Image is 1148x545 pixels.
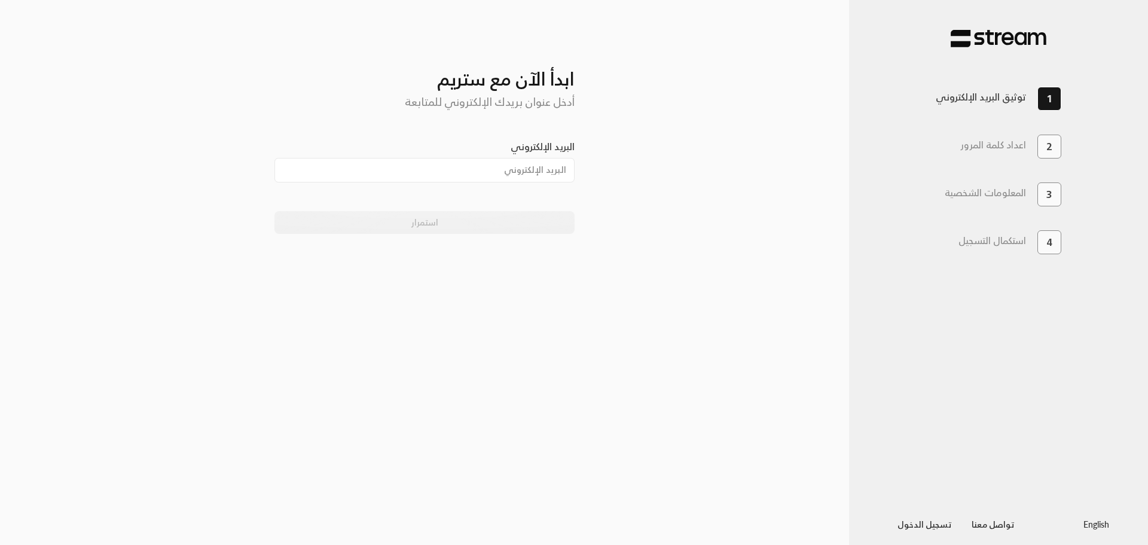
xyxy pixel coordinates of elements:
[1046,91,1052,106] span: 1
[951,29,1046,48] img: Stream Pay
[274,48,575,90] h3: ابدأ الآن مع ستريم
[1046,235,1052,249] span: 4
[274,96,575,109] h5: أدخل عنوان بريدك الإلكتروني للمتابعة
[888,513,962,535] button: تسجيل الدخول
[888,517,962,532] a: تسجيل الدخول
[960,139,1026,151] h3: اعداد كلمة المرور
[945,187,1026,199] h3: المعلومات الشخصية
[511,139,575,154] label: البريد الإلكتروني
[274,158,575,182] input: البريد الإلكتروني
[1046,139,1052,154] span: 2
[962,517,1025,532] a: تواصل معنا
[958,235,1026,246] h3: استكمال التسجيل
[1083,513,1109,535] a: English
[936,92,1026,103] h3: توثيق البريد الإلكتروني
[962,513,1025,535] button: تواصل معنا
[1046,187,1052,202] span: 3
